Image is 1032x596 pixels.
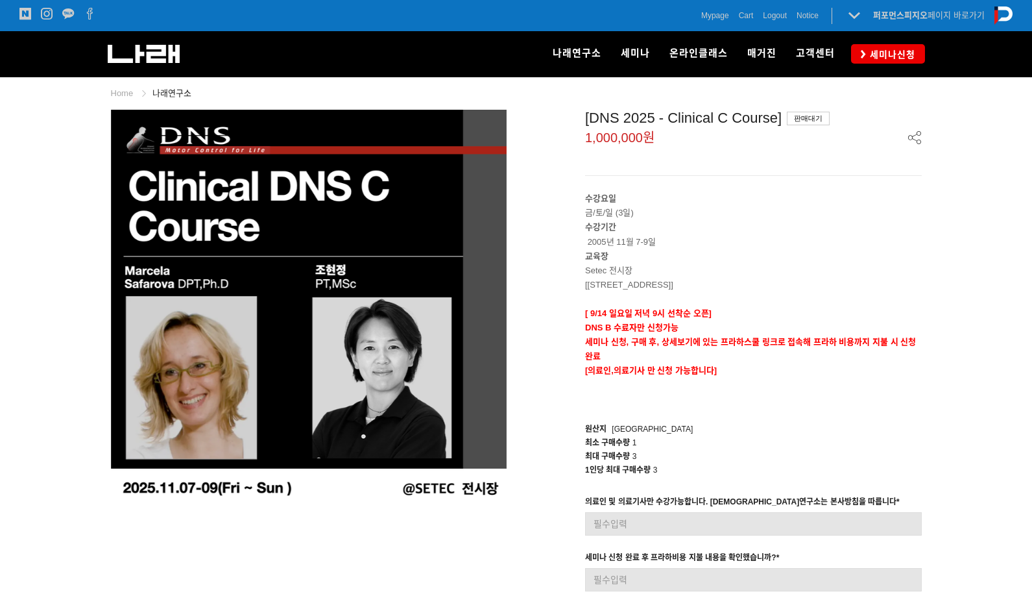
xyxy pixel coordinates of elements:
a: 세미나신청 [851,44,925,63]
p: 2005년 11월 7-9일 [585,220,922,249]
input: 필수입력 [585,512,922,536]
span: 세미나신청 [866,48,915,61]
span: 최대 구매수량 [585,452,630,461]
a: Notice [797,9,819,22]
span: 3 [653,466,658,475]
div: [DNS 2025 - Clinical C Course] [585,110,922,127]
a: Home [111,88,134,98]
p: Setec 전시장 [585,264,922,278]
div: 세미나 신청 완료 후 프라하비용 지불 내용을 확인했습니까? [585,551,779,568]
span: [GEOGRAPHIC_DATA] [612,425,693,434]
div: 판매대기 [787,112,830,125]
span: 온라인클래스 [669,47,728,59]
strong: 수강요일 [585,193,616,203]
p: 금/토/일 (3일) [585,192,922,220]
a: Cart [739,9,754,22]
strong: [ 9/14 일요일 저녁 9시 선착순 오픈] [585,308,712,318]
a: 퍼포먼스피지오페이지 바로가기 [873,10,985,20]
span: 1인당 최대 구매수량 [585,466,651,475]
strong: 세미나 신청, 구매 후, 상세보기에 있는 프라하스쿨 링크로 접속해 프라하 비용까지 지불 시 신청완료 [585,337,916,361]
strong: [의료인,의료기사 만 신청 가능합니다] [585,366,717,375]
span: 고객센터 [796,47,835,59]
span: 1 [632,438,637,447]
span: 최소 구매수량 [585,438,630,447]
a: 세미나 [611,31,660,77]
strong: 교육장 [585,251,608,261]
div: 의료인 및 의료기사만 수강가능합니다. [DEMOGRAPHIC_DATA]연구소는 본사방침을 따릅니다 [585,495,900,512]
strong: 퍼포먼스피지오 [873,10,928,20]
span: 나래연구소 [553,47,601,59]
span: 매거진 [747,47,776,59]
a: Logout [763,9,787,22]
a: 나래연구소 [152,88,191,98]
input: 필수입력 [585,568,922,591]
strong: DNS B 수료자만 신청가능 [585,323,678,332]
a: Mypage [701,9,729,22]
a: 나래연구소 [543,31,611,77]
p: [[STREET_ADDRESS]] [585,278,922,292]
a: 매거진 [738,31,786,77]
span: 원산지 [585,425,606,434]
a: 고객센터 [786,31,845,77]
a: 온라인클래스 [660,31,738,77]
span: 1,000,000원 [585,131,654,144]
span: 세미나 [621,47,650,59]
strong: 수강기간 [585,222,616,232]
span: 3 [632,452,637,461]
